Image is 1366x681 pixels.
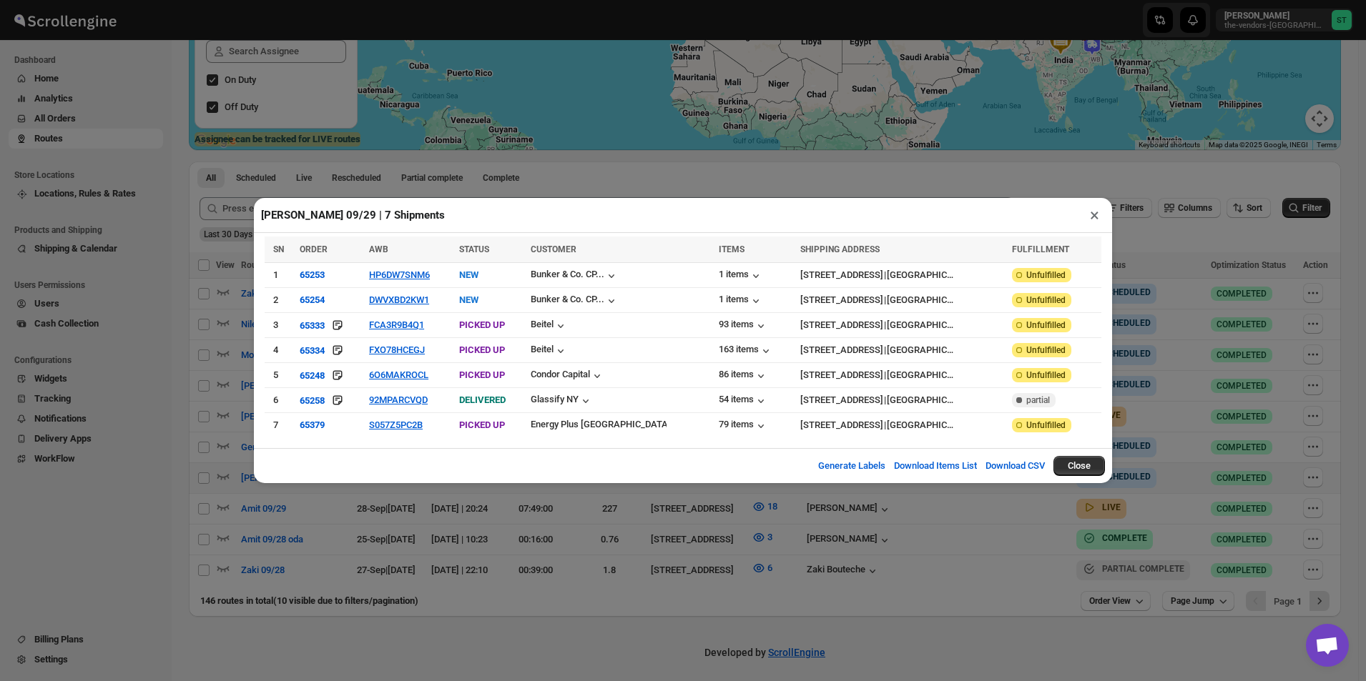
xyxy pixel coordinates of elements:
[800,343,1003,357] div: |
[459,319,505,330] span: PICKED UP
[800,268,883,282] div: [STREET_ADDRESS]
[810,452,894,480] button: Generate Labels
[800,244,880,254] span: SHIPPING ADDRESS
[1306,624,1349,667] div: Open chat
[800,318,1003,332] div: |
[1026,394,1050,406] span: partial
[887,293,955,307] div: [GEOGRAPHIC_DATA]
[800,293,1003,307] div: |
[1026,419,1066,431] span: Unfulfilled
[800,393,1003,407] div: |
[265,363,295,388] td: 5
[531,419,682,429] div: Energy Plus [GEOGRAPHIC_DATA] ...
[887,393,955,407] div: [GEOGRAPHIC_DATA]
[719,294,763,308] button: 1 items
[1026,344,1066,356] span: Unfulfilled
[265,263,295,288] td: 1
[531,319,568,333] div: Beitel
[531,269,619,283] button: Bunker & Co. CP...
[300,343,325,357] button: 65334
[1026,369,1066,381] span: Unfulfilled
[887,368,955,382] div: [GEOGRAPHIC_DATA]
[800,393,883,407] div: [STREET_ADDRESS]
[531,394,593,408] button: Glassify NY
[300,370,325,381] div: 65248
[369,269,430,280] button: HP6DW7SNM6
[369,394,428,405] button: 92MPARCVQD
[369,244,388,254] span: AWB
[719,369,768,383] button: 86 items
[459,419,505,430] span: PICKED UP
[800,418,883,432] div: [STREET_ADDRESS]
[300,269,325,280] button: 65253
[531,294,604,304] div: Bunker & Co. CP...
[369,294,429,305] button: DWVXBD2KW1
[800,418,1003,432] div: |
[300,419,325,430] button: 65379
[887,268,955,282] div: [GEOGRAPHIC_DATA]
[300,395,325,406] div: 65258
[531,369,604,383] button: Condor Capital
[1026,294,1066,306] span: Unfulfilled
[300,368,325,382] button: 65248
[800,318,883,332] div: [STREET_ADDRESS]
[1012,244,1069,254] span: FULFILLMENT
[261,208,445,222] h2: [PERSON_NAME] 09/29 | 7 Shipments
[369,419,423,430] button: S057Z5PC2B
[719,394,768,408] button: 54 items
[531,344,568,358] button: Beitel
[531,294,619,308] button: Bunker & Co. CP...
[459,294,478,305] span: NEW
[300,294,325,305] button: 65254
[1026,269,1066,281] span: Unfulfilled
[459,244,489,254] span: STATUS
[369,369,428,380] button: 6O6MAKROCL
[977,452,1053,480] button: Download CSV
[300,393,325,407] button: 65258
[531,419,667,433] button: Energy Plus [GEOGRAPHIC_DATA] ...
[1053,456,1105,476] button: Close
[300,318,325,332] button: 65333
[369,344,425,355] button: FXO78HCEGJ
[719,419,768,433] button: 79 items
[459,269,478,280] span: NEW
[531,244,576,254] span: CUSTOMER
[265,338,295,363] td: 4
[887,318,955,332] div: [GEOGRAPHIC_DATA]
[459,344,505,355] span: PICKED UP
[1026,319,1066,331] span: Unfulfilled
[369,319,424,330] button: FCA3R9B4Q1
[800,268,1003,282] div: |
[887,343,955,357] div: [GEOGRAPHIC_DATA]
[459,394,506,405] span: DELIVERED
[265,288,295,313] td: 2
[1084,205,1105,225] button: ×
[719,344,773,358] button: 163 items
[800,293,883,307] div: [STREET_ADDRESS]
[265,388,295,413] td: 6
[887,418,955,432] div: [GEOGRAPHIC_DATA]
[273,244,284,254] span: SN
[265,313,295,338] td: 3
[300,244,328,254] span: ORDER
[885,452,986,480] button: Download Items List
[719,269,763,283] button: 1 items
[719,319,768,333] button: 93 items
[265,413,295,438] td: 7
[300,320,325,331] div: 65333
[800,343,883,357] div: [STREET_ADDRESS]
[531,269,604,279] div: Bunker & Co. CP...
[800,368,883,382] div: [STREET_ADDRESS]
